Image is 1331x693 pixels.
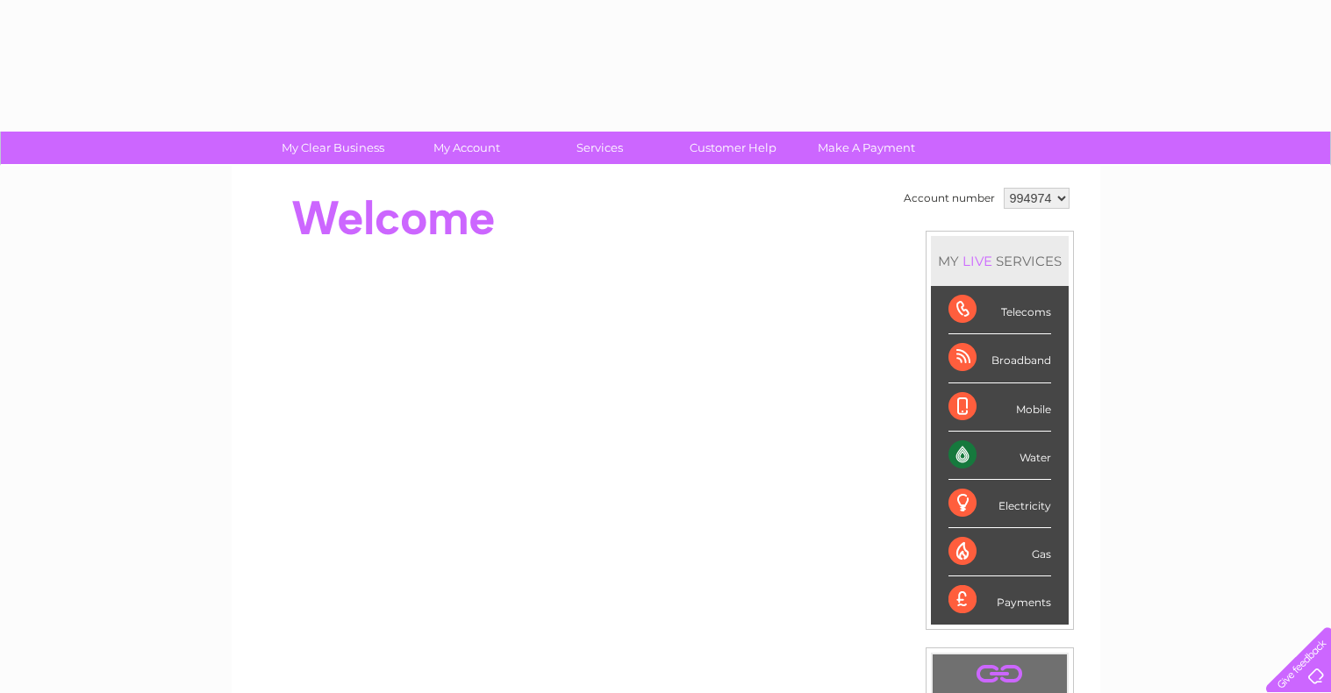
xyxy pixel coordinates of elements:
div: LIVE [959,253,996,269]
a: My Clear Business [261,132,405,164]
div: Telecoms [948,286,1051,334]
div: Payments [948,576,1051,624]
td: Account number [899,183,999,213]
div: Broadband [948,334,1051,382]
div: Electricity [948,480,1051,528]
div: MY SERVICES [931,236,1069,286]
a: . [937,659,1063,689]
div: Gas [948,528,1051,576]
a: Customer Help [661,132,805,164]
div: Water [948,432,1051,480]
a: Services [527,132,672,164]
div: Mobile [948,383,1051,432]
a: Make A Payment [794,132,939,164]
a: My Account [394,132,539,164]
